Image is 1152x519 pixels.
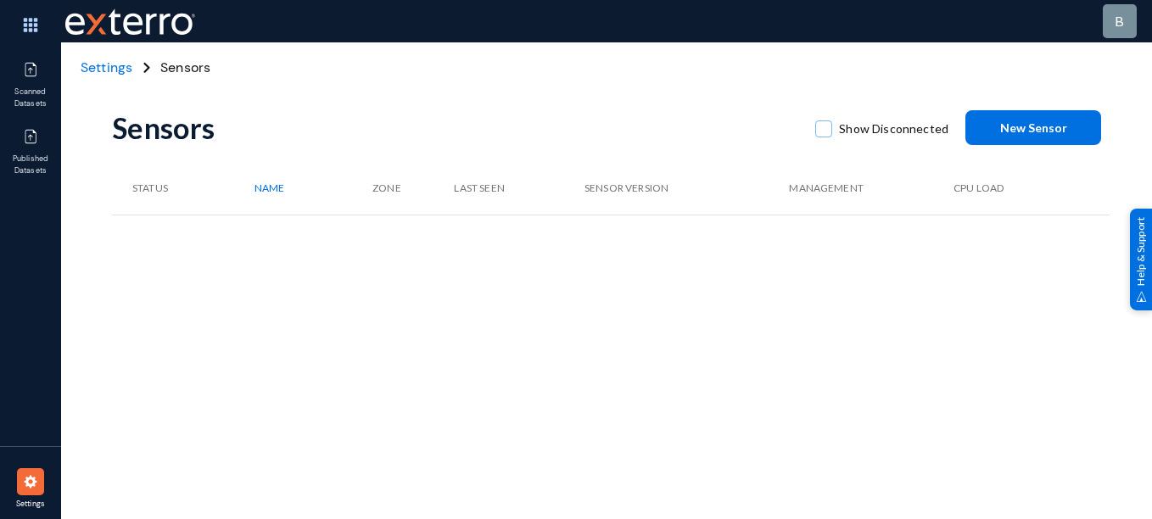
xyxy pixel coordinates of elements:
[789,162,953,215] th: Management
[965,110,1101,145] button: New Sensor
[254,181,364,196] div: Name
[584,162,789,215] th: Sensor Version
[81,59,132,76] span: Settings
[5,7,56,43] img: app launcher
[22,128,39,145] img: icon-published.svg
[22,473,39,490] img: icon-settings.svg
[65,8,195,35] img: exterro-work-mark.svg
[839,116,948,142] span: Show Disconnected
[112,162,254,215] th: Status
[1115,11,1124,31] div: b
[160,58,210,78] span: Sensors
[22,61,39,78] img: icon-published.svg
[1136,291,1147,302] img: help_support.svg
[1115,13,1124,29] span: b
[1000,120,1067,135] span: New Sensor
[3,153,59,176] span: Published Datasets
[454,162,584,215] th: Last Seen
[3,86,59,109] span: Scanned Datasets
[61,4,193,39] span: Exterro
[112,110,798,145] div: Sensors
[372,162,454,215] th: Zone
[3,499,59,511] span: Settings
[254,181,284,196] span: Name
[953,162,1065,215] th: CPU Load
[1130,209,1152,310] div: Help & Support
